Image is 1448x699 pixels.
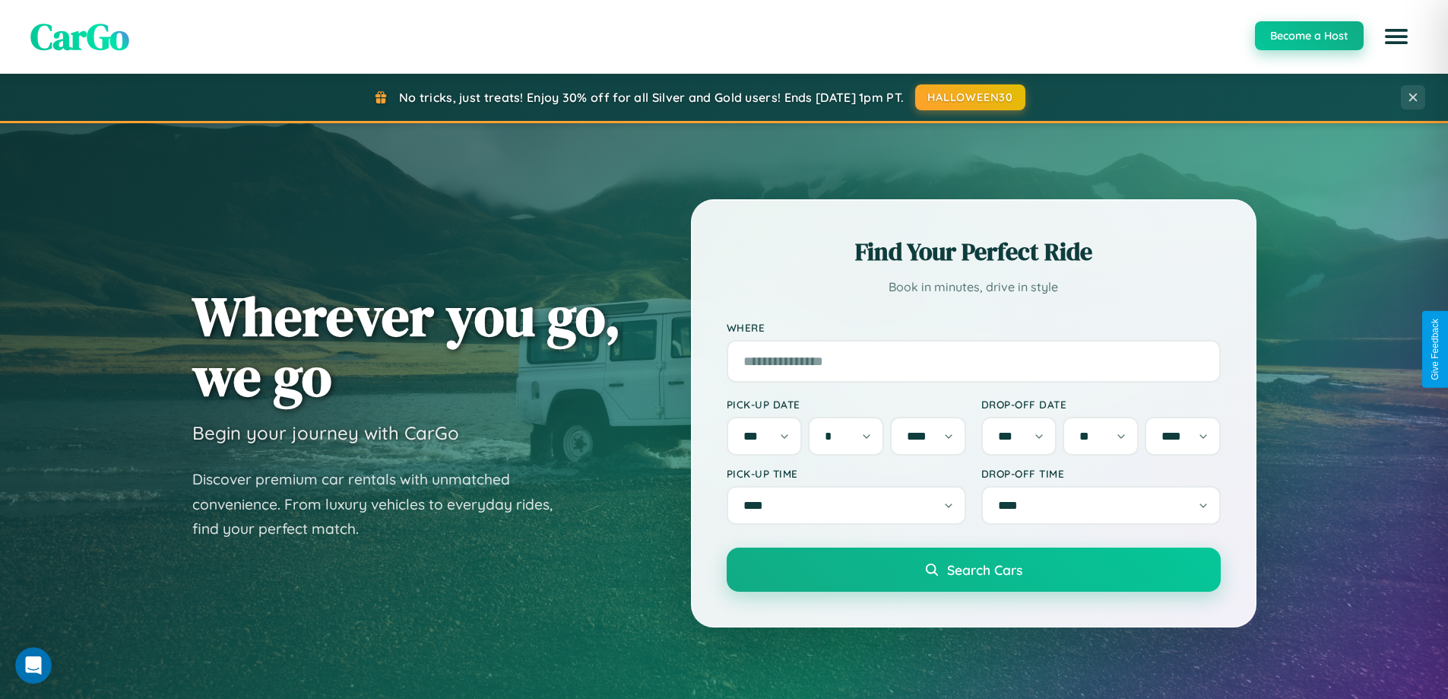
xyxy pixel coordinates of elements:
[727,321,1221,334] label: Where
[192,467,572,542] p: Discover premium car rentals with unmatched convenience. From luxury vehicles to everyday rides, ...
[727,398,966,411] label: Pick-up Date
[981,467,1221,480] label: Drop-off Time
[399,90,904,105] span: No tricks, just treats! Enjoy 30% off for all Silver and Gold users! Ends [DATE] 1pm PT.
[192,286,621,406] h1: Wherever you go, we go
[1375,15,1418,58] button: Open menu
[947,561,1022,578] span: Search Cars
[727,235,1221,268] h2: Find Your Perfect Ride
[727,548,1221,592] button: Search Cars
[1255,21,1364,50] button: Become a Host
[30,11,129,62] span: CarGo
[915,84,1025,110] button: HALLOWEEN30
[981,398,1221,411] label: Drop-off Date
[1430,319,1440,380] div: Give Feedback
[727,276,1221,298] p: Book in minutes, drive in style
[15,647,52,684] iframe: Intercom live chat
[192,421,459,444] h3: Begin your journey with CarGo
[727,467,966,480] label: Pick-up Time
